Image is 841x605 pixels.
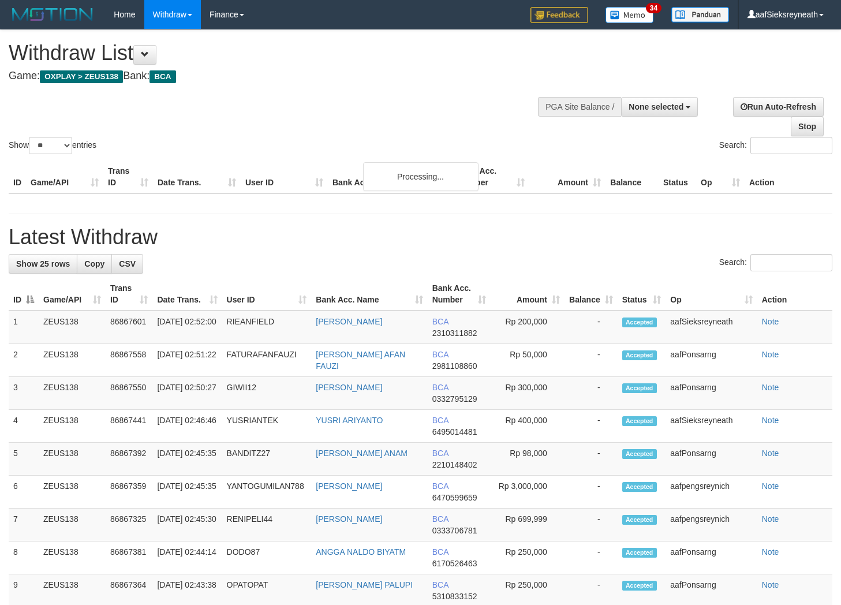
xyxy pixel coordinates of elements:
td: aafPonsarng [666,541,757,574]
td: 86867392 [106,443,152,476]
td: 86867441 [106,410,152,443]
td: 86867601 [106,311,152,344]
h1: Withdraw List [9,42,549,65]
th: Trans ID: activate to sort column ascending [106,278,152,311]
th: User ID: activate to sort column ascending [222,278,312,311]
span: BCA [432,350,448,359]
a: [PERSON_NAME] [316,383,382,392]
span: 34 [646,3,661,13]
span: BCA [432,416,448,425]
td: BANDITZ27 [222,443,312,476]
span: CSV [119,259,136,268]
span: BCA [432,449,448,458]
td: - [565,476,618,509]
span: Accepted [622,383,657,393]
td: 5 [9,443,39,476]
td: aafSieksreyneath [666,311,757,344]
td: [DATE] 02:46:46 [152,410,222,443]
span: Copy 2310311882 to clipboard [432,328,477,338]
th: Game/API [26,160,103,193]
input: Search: [750,137,832,154]
td: ZEUS138 [39,509,106,541]
td: ZEUS138 [39,410,106,443]
td: Rp 3,000,000 [491,476,565,509]
a: CSV [111,254,143,274]
td: 7 [9,509,39,541]
th: Status: activate to sort column ascending [618,278,666,311]
span: BCA [432,481,448,491]
td: Rp 200,000 [491,311,565,344]
td: 86867325 [106,509,152,541]
td: 86867550 [106,377,152,410]
td: [DATE] 02:44:14 [152,541,222,574]
a: Note [762,514,779,524]
td: aafSieksreyneath [666,410,757,443]
a: YUSRI ARIYANTO [316,416,383,425]
td: Rp 50,000 [491,344,565,377]
label: Search: [719,254,832,271]
span: BCA [432,317,448,326]
td: ZEUS138 [39,443,106,476]
th: Trans ID [103,160,153,193]
span: Copy 5310833152 to clipboard [432,592,477,601]
img: Feedback.jpg [530,7,588,23]
th: Balance [605,160,659,193]
img: Button%20Memo.svg [605,7,654,23]
a: Stop [791,117,824,136]
td: YUSRIANTEK [222,410,312,443]
td: 86867359 [106,476,152,509]
span: Accepted [622,515,657,525]
td: ZEUS138 [39,344,106,377]
a: [PERSON_NAME] [316,481,382,491]
td: 86867558 [106,344,152,377]
th: Amount [529,160,605,193]
a: Copy [77,254,112,274]
td: - [565,410,618,443]
td: [DATE] 02:50:27 [152,377,222,410]
th: Op [696,160,745,193]
span: BCA [432,580,448,589]
div: PGA Site Balance / [538,97,621,117]
a: Note [762,350,779,359]
select: Showentries [29,137,72,154]
th: Action [745,160,832,193]
img: MOTION_logo.png [9,6,96,23]
div: Processing... [363,162,479,191]
span: Copy 0332795129 to clipboard [432,394,477,404]
th: ID: activate to sort column descending [9,278,39,311]
img: panduan.png [671,7,729,23]
td: 6 [9,476,39,509]
td: 1 [9,311,39,344]
th: Game/API: activate to sort column ascending [39,278,106,311]
td: Rp 699,999 [491,509,565,541]
th: Balance: activate to sort column ascending [565,278,618,311]
span: None selected [629,102,683,111]
td: YANTOGUMILAN788 [222,476,312,509]
span: Show 25 rows [16,259,70,268]
td: [DATE] 02:51:22 [152,344,222,377]
h4: Game: Bank: [9,70,549,82]
td: Rp 98,000 [491,443,565,476]
td: aafpengsreynich [666,509,757,541]
span: OXPLAY > ZEUS138 [40,70,123,83]
td: 2 [9,344,39,377]
td: ZEUS138 [39,377,106,410]
a: [PERSON_NAME] ANAM [316,449,408,458]
h1: Latest Withdraw [9,226,832,249]
th: Bank Acc. Name [328,160,453,193]
td: [DATE] 02:45:35 [152,476,222,509]
td: - [565,443,618,476]
span: Accepted [622,482,657,492]
label: Show entries [9,137,96,154]
span: Accepted [622,581,657,591]
td: 3 [9,377,39,410]
a: ANGGA NALDO BIYATM [316,547,406,557]
th: ID [9,160,26,193]
th: Date Trans.: activate to sort column ascending [152,278,222,311]
th: Bank Acc. Number: activate to sort column ascending [428,278,491,311]
td: aafPonsarng [666,443,757,476]
td: GIWII12 [222,377,312,410]
td: [DATE] 02:45:30 [152,509,222,541]
td: [DATE] 02:45:35 [152,443,222,476]
td: - [565,311,618,344]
